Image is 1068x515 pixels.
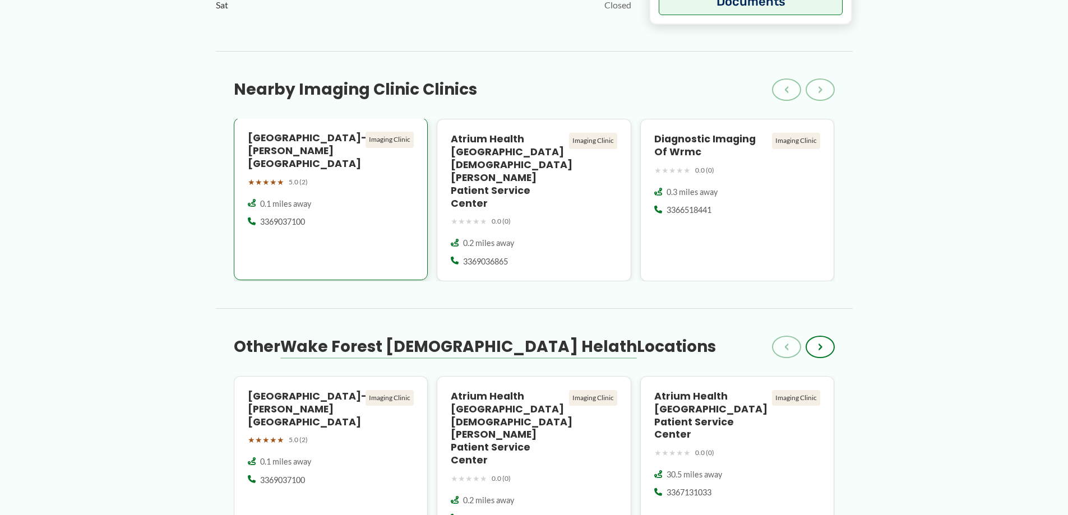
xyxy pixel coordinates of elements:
span: 30.5 miles away [667,469,722,480]
div: Imaging Clinic [772,133,820,149]
span: 0.3 miles away [667,187,718,198]
span: 0.0 (0) [695,447,714,459]
span: ★ [262,175,270,189]
span: ★ [458,214,465,229]
span: 3369037100 [260,475,305,486]
span: 3369037100 [260,216,305,228]
span: 0.0 (0) [695,164,714,177]
span: 5.0 (2) [289,176,308,188]
div: Imaging Clinic [772,390,820,406]
span: ★ [480,214,487,229]
span: › [818,83,822,96]
h4: Atrium Health [GEOGRAPHIC_DATA] Patient Service Center [654,390,768,441]
span: ★ [270,175,277,189]
span: ★ [676,446,683,460]
h4: [GEOGRAPHIC_DATA]-[PERSON_NAME][GEOGRAPHIC_DATA] [248,132,362,170]
span: 0.2 miles away [463,238,514,249]
h3: Nearby Imaging Clinic Clinics [234,80,477,100]
span: ★ [458,471,465,486]
span: ‹ [784,340,789,354]
span: ★ [255,175,262,189]
h4: Atrium Health [GEOGRAPHIC_DATA][DEMOGRAPHIC_DATA][PERSON_NAME] Patient Service Center [451,390,565,467]
span: 0.0 (0) [492,472,511,485]
span: ★ [473,471,480,486]
span: ★ [465,214,473,229]
span: 0.1 miles away [260,456,311,467]
span: ★ [654,163,662,178]
span: Wake Forest [DEMOGRAPHIC_DATA] Helath [280,336,637,358]
span: ★ [676,163,683,178]
span: 3366518441 [667,205,711,216]
button: › [806,336,835,358]
h4: Atrium Health [GEOGRAPHIC_DATA][DEMOGRAPHIC_DATA][PERSON_NAME] Patient Service Center [451,133,565,210]
button: › [806,78,835,101]
div: Imaging Clinic [569,133,617,149]
span: 5.0 (2) [289,434,308,446]
span: ★ [270,433,277,447]
span: 3369036865 [463,256,508,267]
span: ★ [662,163,669,178]
span: ★ [255,433,262,447]
button: ‹ [772,78,801,101]
span: ★ [662,446,669,460]
h4: Diagnostic Imaging of Wrmc [654,133,768,159]
a: Atrium Health [GEOGRAPHIC_DATA][DEMOGRAPHIC_DATA][PERSON_NAME] Patient Service Center Imaging Cli... [437,119,631,281]
span: ★ [277,433,284,447]
h4: [GEOGRAPHIC_DATA]-[PERSON_NAME][GEOGRAPHIC_DATA] [248,390,362,429]
span: ★ [451,214,458,229]
span: ‹ [784,83,789,96]
span: ★ [683,163,691,178]
div: Imaging Clinic [569,390,617,406]
span: ★ [451,471,458,486]
button: ‹ [772,336,801,358]
span: ★ [465,471,473,486]
span: ★ [683,446,691,460]
span: › [818,340,822,354]
span: 0.1 miles away [260,198,311,210]
span: ★ [262,433,270,447]
span: ★ [669,163,676,178]
span: 0.2 miles away [463,495,514,506]
span: ★ [654,446,662,460]
span: ★ [480,471,487,486]
div: Imaging Clinic [366,132,414,147]
a: [GEOGRAPHIC_DATA]-[PERSON_NAME][GEOGRAPHIC_DATA] Imaging Clinic ★★★★★ 5.0 (2) 0.1 miles away 3369... [234,119,428,281]
span: ★ [248,175,255,189]
span: 3367131033 [667,487,711,498]
span: ★ [248,433,255,447]
span: 0.0 (0) [492,215,511,228]
div: Imaging Clinic [366,390,414,406]
span: ★ [277,175,284,189]
h3: Other Locations [234,337,716,357]
span: ★ [669,446,676,460]
span: ★ [473,214,480,229]
a: Diagnostic Imaging of Wrmc Imaging Clinic ★★★★★ 0.0 (0) 0.3 miles away 3366518441 [640,119,835,281]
